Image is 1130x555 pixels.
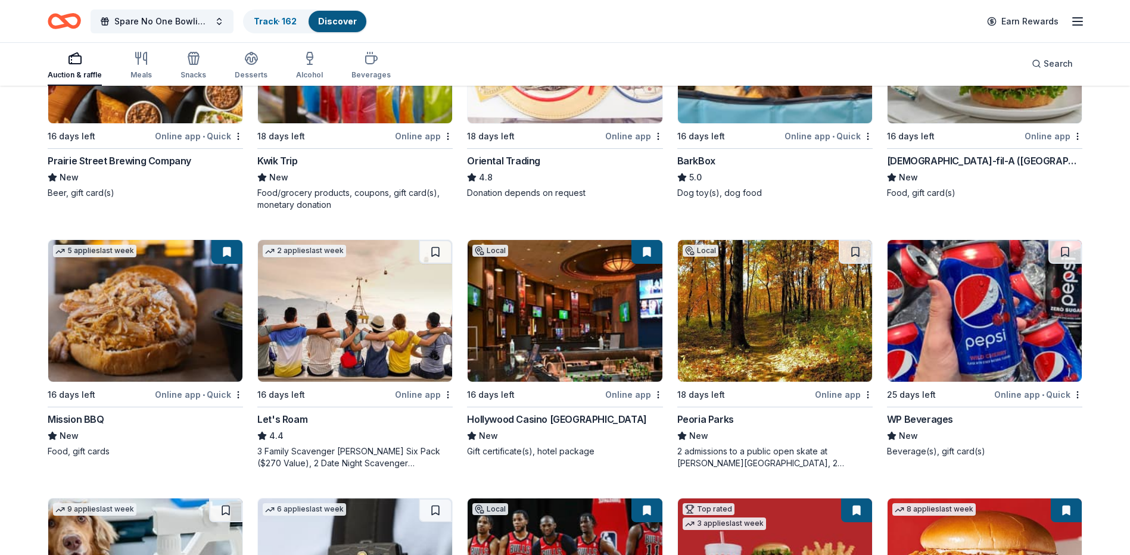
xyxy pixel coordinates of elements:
div: Online app Quick [155,387,243,402]
div: 18 days left [257,129,305,144]
div: Let's Roam [257,412,307,426]
span: • [203,132,205,141]
a: Image for WP Beverages25 days leftOnline app•QuickWP BeveragesNewBeverage(s), gift card(s) [887,239,1082,457]
div: Online app [1025,129,1082,144]
button: Meals [130,46,152,86]
a: Track· 162 [254,16,297,26]
div: 16 days left [48,129,95,144]
div: Online app Quick [994,387,1082,402]
a: Earn Rewards [980,11,1066,32]
div: Food, gift card(s) [887,187,1082,199]
span: New [60,170,79,185]
div: 3 applies last week [683,517,766,530]
div: Prairie Street Brewing Company [48,154,191,168]
div: Dog toy(s), dog food [677,187,873,199]
div: [DEMOGRAPHIC_DATA]-fil-A ([GEOGRAPHIC_DATA]) [887,154,1082,168]
a: Image for Hollywood Casino AuroraLocal16 days leftOnline appHollywood Casino [GEOGRAPHIC_DATA]New... [467,239,662,457]
div: Peoria Parks [677,412,734,426]
span: 4.4 [269,429,284,443]
a: Discover [318,16,357,26]
img: Image for Hollywood Casino Aurora [468,240,662,382]
div: Beverages [351,70,391,80]
div: 16 days left [467,388,515,402]
img: Image for Mission BBQ [48,240,242,382]
button: Alcohol [296,46,323,86]
div: 3 Family Scavenger [PERSON_NAME] Six Pack ($270 Value), 2 Date Night Scavenger [PERSON_NAME] Two ... [257,445,453,469]
button: Beverages [351,46,391,86]
div: Desserts [235,70,267,80]
div: Mission BBQ [48,412,104,426]
span: • [203,390,205,400]
span: 5.0 [689,170,702,185]
div: Online app [605,387,663,402]
div: Kwik Trip [257,154,297,168]
button: Auction & raffle [48,46,102,86]
div: 18 days left [677,388,725,402]
div: Top rated [683,503,734,515]
span: 4.8 [479,170,493,185]
img: Image for WP Beverages [888,240,1082,382]
span: New [899,429,918,443]
div: Online app [395,387,453,402]
div: Local [683,245,718,257]
div: Beer, gift card(s) [48,187,243,199]
a: Image for Peoria ParksLocal18 days leftOnline appPeoria ParksNew2 admissions to a public open ska... [677,239,873,469]
div: Gift certificate(s), hotel package [467,445,662,457]
img: Image for Let's Roam [258,240,452,382]
div: Donation depends on request [467,187,662,199]
span: New [479,429,498,443]
div: 16 days left [257,388,305,402]
div: 18 days left [467,129,515,144]
div: Snacks [180,70,206,80]
span: • [1042,390,1044,400]
a: Home [48,7,81,35]
img: Image for Peoria Parks [678,240,872,382]
a: Image for Mission BBQ5 applieslast week16 days leftOnline app•QuickMission BBQNewFood, gift cards [48,239,243,457]
button: Snacks [180,46,206,86]
div: Local [472,245,508,257]
div: 9 applies last week [53,503,136,516]
div: Online app [395,129,453,144]
div: Food/grocery products, coupons, gift card(s), monetary donation [257,187,453,211]
button: Track· 162Discover [243,10,368,33]
div: BarkBox [677,154,715,168]
span: New [689,429,708,443]
div: Auction & raffle [48,70,102,80]
div: Online app [815,387,873,402]
div: 16 days left [677,129,725,144]
span: New [269,170,288,185]
div: Local [472,503,508,515]
div: WP Beverages [887,412,953,426]
div: Alcohol [296,70,323,80]
button: Desserts [235,46,267,86]
div: 2 admissions to a public open skate at [PERSON_NAME][GEOGRAPHIC_DATA], 2 admissions to [GEOGRAPHI... [677,445,873,469]
a: Image for Let's Roam2 applieslast week16 days leftOnline appLet's Roam4.43 Family Scavenger [PERS... [257,239,453,469]
div: Beverage(s), gift card(s) [887,445,1082,457]
div: 16 days left [48,388,95,402]
div: 25 days left [887,388,936,402]
div: Online app [605,129,663,144]
span: New [899,170,918,185]
div: Hollywood Casino [GEOGRAPHIC_DATA] [467,412,646,426]
div: Oriental Trading [467,154,540,168]
span: New [60,429,79,443]
div: Online app Quick [785,129,873,144]
div: 16 days left [887,129,935,144]
div: Online app Quick [155,129,243,144]
button: Spare No One Bowling Event [91,10,234,33]
div: Food, gift cards [48,445,243,457]
div: 8 applies last week [892,503,976,516]
span: • [832,132,835,141]
span: Search [1044,57,1073,71]
div: 2 applies last week [263,245,346,257]
div: Meals [130,70,152,80]
div: 5 applies last week [53,245,136,257]
div: 6 applies last week [263,503,346,516]
button: Search [1022,52,1082,76]
span: Spare No One Bowling Event [114,14,210,29]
